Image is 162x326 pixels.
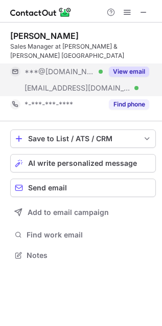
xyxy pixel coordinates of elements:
[27,251,152,260] span: Notes
[10,31,79,41] div: [PERSON_NAME]
[28,208,109,216] span: Add to email campaign
[10,228,156,242] button: Find work email
[10,154,156,172] button: AI write personalized message
[25,83,131,93] span: [EMAIL_ADDRESS][DOMAIN_NAME]
[10,129,156,148] button: save-profile-one-click
[10,42,156,60] div: Sales Manager at [PERSON_NAME] & [PERSON_NAME] [GEOGRAPHIC_DATA]
[28,159,137,167] span: AI write personalized message
[109,67,149,77] button: Reveal Button
[10,179,156,197] button: Send email
[25,67,95,76] span: ***@[DOMAIN_NAME]
[10,6,72,18] img: ContactOut v5.3.10
[109,99,149,110] button: Reveal Button
[27,230,152,240] span: Find work email
[28,135,138,143] div: Save to List / ATS / CRM
[10,248,156,263] button: Notes
[10,203,156,222] button: Add to email campaign
[28,184,67,192] span: Send email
